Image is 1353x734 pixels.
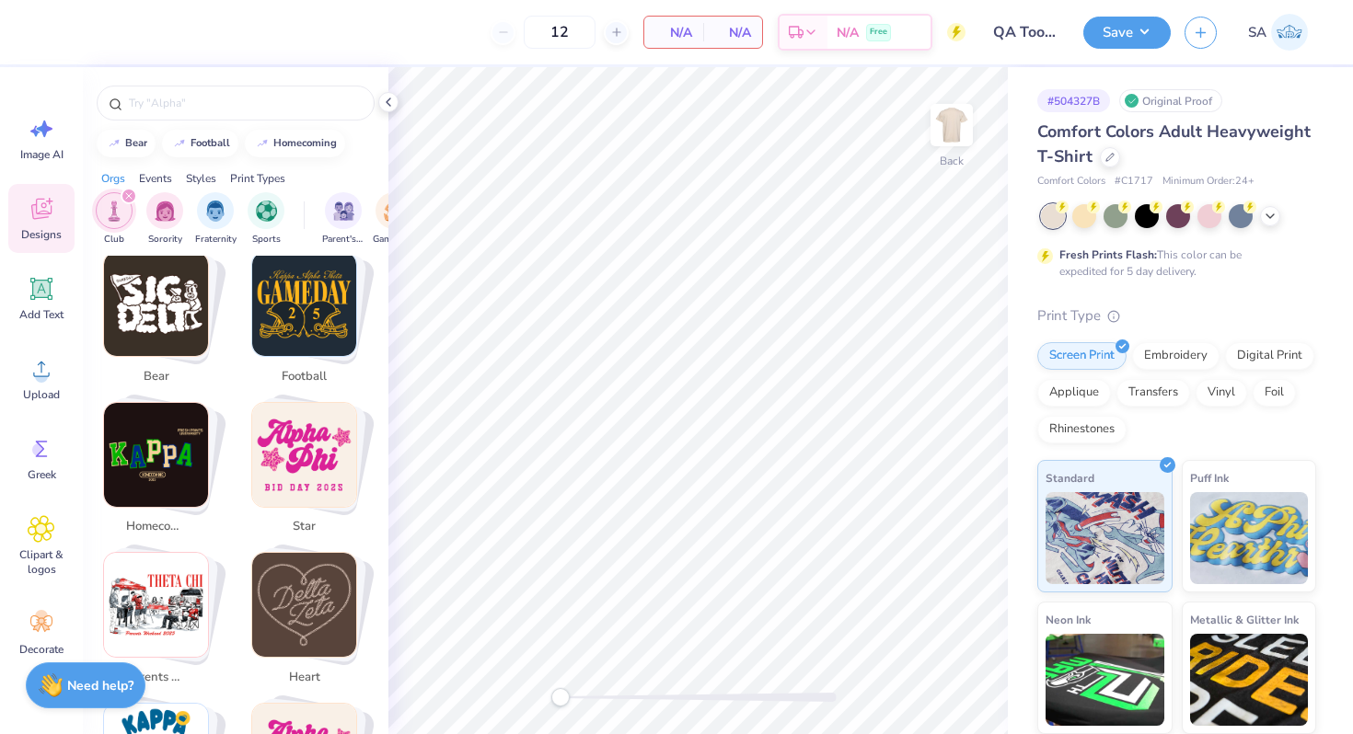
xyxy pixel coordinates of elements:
[1115,174,1153,189] span: # C1717
[1225,342,1314,370] div: Digital Print
[11,547,72,577] span: Clipart & logos
[248,192,284,247] button: filter button
[1190,634,1309,726] img: Metallic & Glitter Ink
[92,251,231,393] button: Stack Card Button bear
[195,233,237,247] span: Fraternity
[1046,492,1164,584] img: Standard
[186,170,216,187] div: Styles
[92,402,231,544] button: Stack Card Button homecoming
[274,669,334,687] span: heart
[1190,492,1309,584] img: Puff Ink
[1240,14,1316,51] a: SA
[97,130,156,157] button: bear
[248,192,284,247] div: filter for Sports
[1037,305,1316,327] div: Print Type
[21,227,62,242] span: Designs
[28,467,56,482] span: Greek
[373,233,415,247] span: Game Day
[252,252,356,356] img: football
[19,642,64,657] span: Decorate
[256,201,277,222] img: Sports Image
[273,138,337,148] div: homecoming
[1037,379,1111,407] div: Applique
[240,552,379,694] button: Stack Card Button heart
[1271,14,1308,51] img: Sofia Adad
[139,170,172,187] div: Events
[373,192,415,247] button: filter button
[1046,634,1164,726] img: Neon Ink
[1059,247,1157,262] strong: Fresh Prints Flash:
[205,201,225,222] img: Fraternity Image
[195,192,237,247] button: filter button
[1046,610,1091,629] span: Neon Ink
[1037,174,1105,189] span: Comfort Colors
[191,138,230,148] div: football
[126,518,186,536] span: homecoming
[104,403,208,507] img: homecoming
[127,94,363,112] input: Try "Alpha"
[274,518,334,536] span: star
[1162,174,1255,189] span: Minimum Order: 24 +
[245,130,345,157] button: homecoming
[148,233,182,247] span: Sorority
[162,130,238,157] button: football
[23,387,60,402] span: Upload
[172,138,187,149] img: trend_line.gif
[1037,89,1110,112] div: # 504327B
[252,403,356,507] img: star
[933,107,970,143] img: Back
[274,368,334,386] span: football
[146,192,183,247] div: filter for Sorority
[195,192,237,247] div: filter for Fraternity
[940,153,964,169] div: Back
[551,688,570,706] div: Accessibility label
[1059,247,1286,280] div: This color can be expedited for 5 day delivery.
[322,192,364,247] button: filter button
[104,252,208,356] img: bear
[714,23,751,42] span: N/A
[104,201,124,222] img: Club Image
[1248,22,1266,43] span: SA
[101,170,125,187] div: Orgs
[1037,416,1127,443] div: Rhinestones
[240,251,379,393] button: Stack Card Button football
[333,201,354,222] img: Parent's Weekend Image
[1083,17,1171,49] button: Save
[1190,468,1229,487] span: Puff Ink
[155,201,176,222] img: Sorority Image
[979,14,1070,51] input: Untitled Design
[1119,89,1222,112] div: Original Proof
[126,669,186,687] span: parents weekend
[230,170,285,187] div: Print Types
[104,553,208,657] img: parents weekend
[837,23,859,42] span: N/A
[146,192,183,247] button: filter button
[322,233,364,247] span: Parent's Weekend
[96,192,133,247] button: filter button
[19,307,64,322] span: Add Text
[524,16,596,49] input: – –
[240,402,379,544] button: Stack Card Button star
[1196,379,1247,407] div: Vinyl
[870,26,887,39] span: Free
[373,192,415,247] div: filter for Game Day
[1037,120,1311,167] span: Comfort Colors Adult Heavyweight T-Shirt
[322,192,364,247] div: filter for Parent's Weekend
[1253,379,1296,407] div: Foil
[125,138,147,148] div: bear
[107,138,121,149] img: trend_line.gif
[1132,342,1220,370] div: Embroidery
[126,368,186,386] span: bear
[96,192,133,247] div: filter for Club
[92,552,231,694] button: Stack Card Button parents weekend
[252,553,356,657] img: heart
[384,201,405,222] img: Game Day Image
[104,233,124,247] span: Club
[1037,342,1127,370] div: Screen Print
[1190,610,1299,629] span: Metallic & Glitter Ink
[1116,379,1190,407] div: Transfers
[1046,468,1094,487] span: Standard
[20,147,64,162] span: Image AI
[67,677,133,694] strong: Need help?
[255,138,270,149] img: trend_line.gif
